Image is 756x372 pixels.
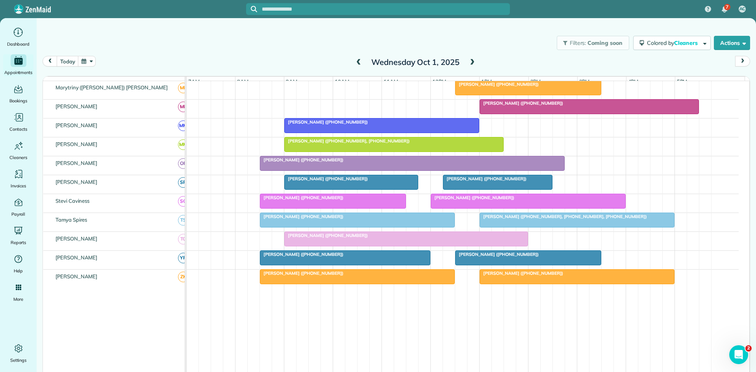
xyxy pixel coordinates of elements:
[431,78,448,85] span: 12pm
[284,233,368,238] span: [PERSON_NAME] ([PHONE_NUMBER])
[7,40,30,48] span: Dashboard
[430,195,515,200] span: [PERSON_NAME] ([PHONE_NUMBER])
[251,6,257,12] svg: Focus search
[529,78,543,85] span: 2pm
[716,1,733,18] div: 7 unread notifications
[178,177,189,188] span: SR
[9,125,27,133] span: Contacts
[11,239,26,246] span: Reports
[235,78,250,85] span: 8am
[3,111,33,133] a: Contacts
[178,158,189,169] span: OR
[54,141,99,147] span: [PERSON_NAME]
[54,160,99,166] span: [PERSON_NAME]
[259,157,344,163] span: [PERSON_NAME] ([PHONE_NUMBER])
[3,54,33,76] a: Appointments
[11,182,26,190] span: Invoices
[246,6,257,12] button: Focus search
[9,154,27,161] span: Cleaners
[726,4,728,10] span: 7
[647,39,700,46] span: Colored by
[54,198,91,204] span: Stevi Caviness
[674,39,699,46] span: Cleaners
[455,252,539,257] span: [PERSON_NAME] ([PHONE_NUMBER])
[382,78,400,85] span: 11am
[178,272,189,282] span: ZK
[284,176,368,181] span: [PERSON_NAME] ([PHONE_NUMBER])
[3,224,33,246] a: Reports
[479,270,563,276] span: [PERSON_NAME] ([PHONE_NUMBER])
[3,253,33,275] a: Help
[178,253,189,263] span: YR
[284,78,299,85] span: 9am
[284,138,410,144] span: [PERSON_NAME] ([PHONE_NUMBER], [PHONE_NUMBER])
[578,78,591,85] span: 3pm
[9,97,28,105] span: Bookings
[178,215,189,226] span: TS
[455,81,539,87] span: [PERSON_NAME] ([PHONE_NUMBER])
[187,78,201,85] span: 7am
[3,26,33,48] a: Dashboard
[178,102,189,112] span: ML
[366,58,465,67] h2: Wednesday Oct 1, 2025
[729,345,748,364] iframe: Intercom live chat
[745,345,752,352] span: 2
[13,295,23,303] span: More
[570,39,586,46] span: Filters:
[626,78,640,85] span: 4pm
[479,214,647,219] span: [PERSON_NAME] ([PHONE_NUMBER], [PHONE_NUMBER], [PHONE_NUMBER])
[4,68,33,76] span: Appointments
[3,83,33,105] a: Bookings
[57,56,78,67] button: today
[259,270,344,276] span: [PERSON_NAME] ([PHONE_NUMBER])
[3,342,33,364] a: Settings
[178,234,189,244] span: TG
[333,78,351,85] span: 10am
[178,196,189,207] span: SC
[739,6,745,12] span: AC
[54,122,99,128] span: [PERSON_NAME]
[54,254,99,261] span: [PERSON_NAME]
[3,139,33,161] a: Cleaners
[54,217,89,223] span: Tamya Spires
[54,84,169,91] span: Marytriny ([PERSON_NAME]) [PERSON_NAME]
[633,36,711,50] button: Colored byCleaners
[3,196,33,218] a: Payroll
[259,195,344,200] span: [PERSON_NAME] ([PHONE_NUMBER])
[259,252,344,257] span: [PERSON_NAME] ([PHONE_NUMBER])
[735,56,750,67] button: next
[714,36,750,50] button: Actions
[54,273,99,279] span: [PERSON_NAME]
[284,119,368,125] span: [PERSON_NAME] ([PHONE_NUMBER])
[11,210,26,218] span: Payroll
[259,214,344,219] span: [PERSON_NAME] ([PHONE_NUMBER])
[54,235,99,242] span: [PERSON_NAME]
[14,267,23,275] span: Help
[3,168,33,190] a: Invoices
[479,100,563,106] span: [PERSON_NAME] ([PHONE_NUMBER])
[43,56,57,67] button: prev
[675,78,689,85] span: 5pm
[480,78,493,85] span: 1pm
[54,179,99,185] span: [PERSON_NAME]
[178,139,189,150] span: MM
[54,103,99,109] span: [PERSON_NAME]
[178,83,189,93] span: ME
[587,39,623,46] span: Coming soon
[178,120,189,131] span: MM
[443,176,527,181] span: [PERSON_NAME] ([PHONE_NUMBER])
[10,356,27,364] span: Settings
